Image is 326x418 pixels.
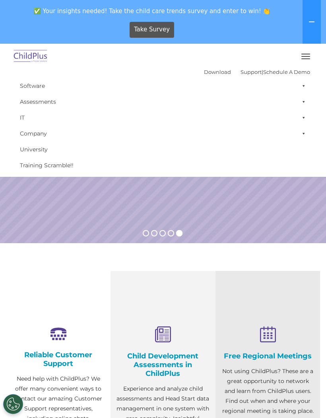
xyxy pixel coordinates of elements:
[221,352,314,360] h4: Free Regional Meetings
[221,366,314,416] p: Not using ChildPlus? These are a great opportunity to network and learn from ChildPlus users. Fin...
[116,352,209,378] h4: Child Development Assessments in ChildPlus
[241,69,262,75] a: Support
[12,47,49,66] img: ChildPlus by Procare Solutions
[16,157,310,173] a: Training Scramble!!
[204,69,231,75] a: Download
[16,126,310,141] a: Company
[3,394,23,414] button: Cookies Settings
[134,23,170,37] span: Take Survey
[16,110,310,126] a: IT
[16,94,310,110] a: Assessments
[263,69,310,75] a: Schedule A Demo
[16,78,310,94] a: Software
[130,22,175,38] a: Take Survey
[3,3,301,19] span: ✅ Your insights needed! Take the child care trends survey and enter to win! 👏
[16,141,310,157] a: University
[12,350,105,368] h4: Reliable Customer Support
[204,69,310,75] font: |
